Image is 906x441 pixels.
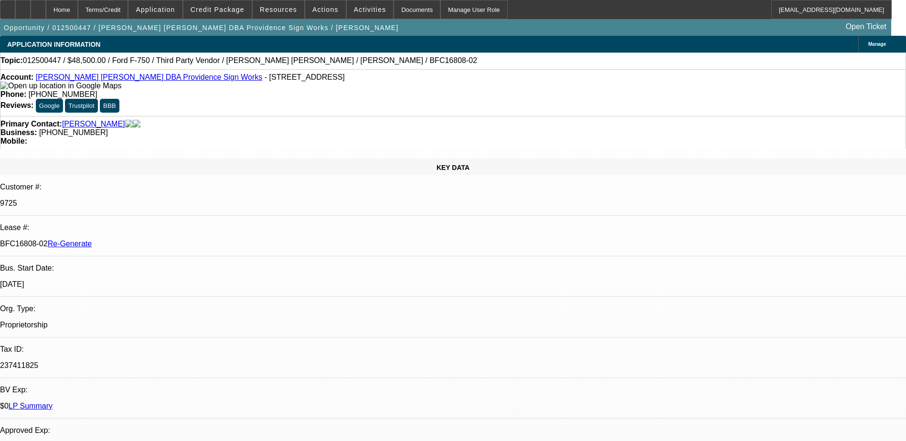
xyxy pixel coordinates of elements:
[0,73,33,81] strong: Account:
[128,0,182,19] button: Application
[100,99,119,113] button: BBB
[842,19,890,35] a: Open Ticket
[305,0,346,19] button: Actions
[191,6,245,13] span: Credit Package
[253,0,304,19] button: Resources
[0,137,27,145] strong: Mobile:
[437,164,469,171] span: KEY DATA
[354,6,386,13] span: Activities
[133,120,140,128] img: linkedin-icon.png
[62,120,125,128] a: [PERSON_NAME]
[0,82,121,90] a: View Google Maps
[136,6,175,13] span: Application
[0,120,62,128] strong: Primary Contact:
[7,41,100,48] span: APPLICATION INFORMATION
[36,73,263,81] a: [PERSON_NAME] [PERSON_NAME] DBA Providence Sign Works
[23,56,477,65] span: 012500447 / $48,500.00 / Ford F-750 / Third Party Vendor / [PERSON_NAME] [PERSON_NAME] / [PERSON_...
[0,90,26,98] strong: Phone:
[48,240,92,248] a: Re-Generate
[260,6,297,13] span: Resources
[0,82,121,90] img: Open up location in Google Maps
[0,128,37,136] strong: Business:
[347,0,394,19] button: Activities
[312,6,339,13] span: Actions
[65,99,97,113] button: Trustpilot
[0,101,33,109] strong: Reviews:
[125,120,133,128] img: facebook-icon.png
[39,128,108,136] span: [PHONE_NUMBER]
[9,402,53,410] a: LP Summary
[265,73,345,81] span: - [STREET_ADDRESS]
[183,0,252,19] button: Credit Package
[4,24,399,31] span: Opportunity / 012500447 / [PERSON_NAME] [PERSON_NAME] DBA Providence Sign Works / [PERSON_NAME]
[0,56,23,65] strong: Topic:
[36,99,63,113] button: Google
[29,90,97,98] span: [PHONE_NUMBER]
[868,42,886,47] span: Manage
